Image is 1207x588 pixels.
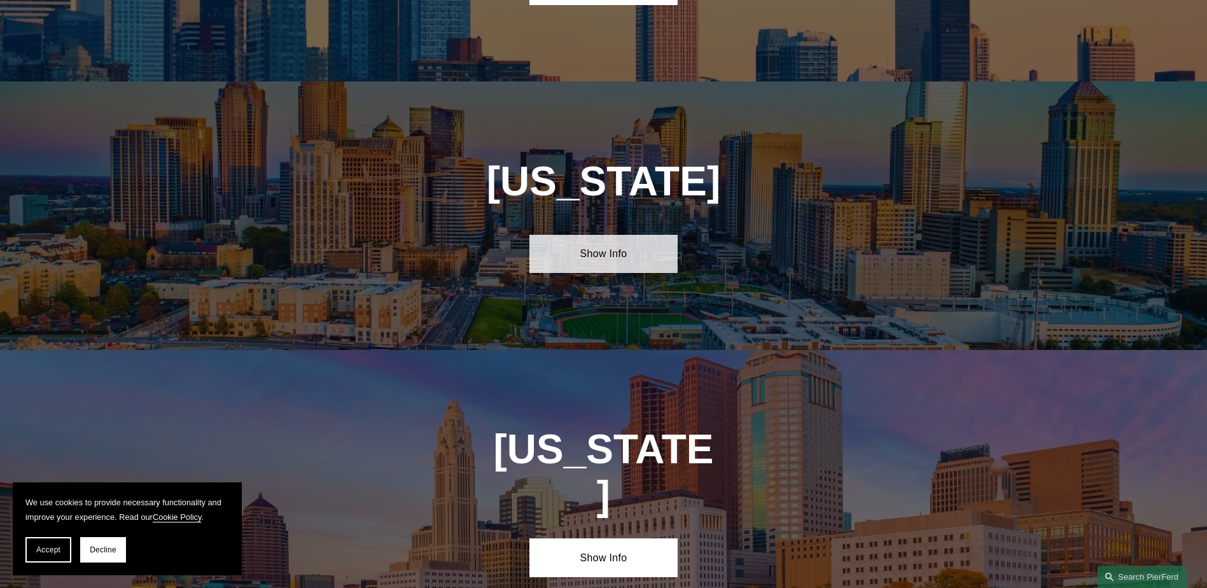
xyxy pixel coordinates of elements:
span: Accept [36,545,60,554]
button: Accept [25,537,71,563]
a: Cookie Policy [153,512,202,522]
p: We use cookies to provide necessary functionality and improve your experience. Read our . [25,495,229,524]
span: Decline [90,545,116,554]
h1: [US_STATE] [418,158,789,205]
button: Decline [80,537,126,563]
a: Show Info [529,235,678,273]
a: Search this site [1098,566,1187,588]
section: Cookie banner [13,482,242,575]
h1: [US_STATE] [492,426,715,519]
a: Show Info [529,538,678,577]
